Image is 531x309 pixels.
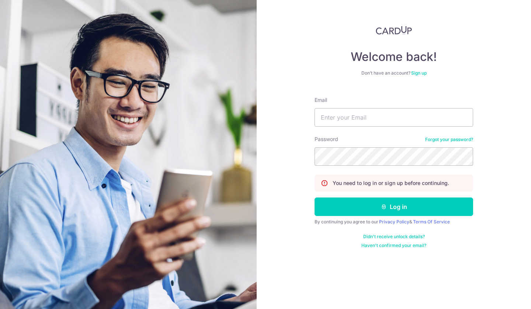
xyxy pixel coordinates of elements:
[315,219,473,225] div: By continuing you agree to our &
[363,234,425,240] a: Didn't receive unlock details?
[315,96,327,104] label: Email
[425,137,473,143] a: Forgot your password?
[411,70,427,76] a: Sign up
[333,179,449,187] p: You need to log in or sign up before continuing.
[315,198,473,216] button: Log in
[413,219,450,224] a: Terms Of Service
[315,108,473,127] input: Enter your Email
[379,219,409,224] a: Privacy Policy
[376,26,412,35] img: CardUp Logo
[315,49,473,64] h4: Welcome back!
[361,243,426,248] a: Haven't confirmed your email?
[315,70,473,76] div: Don’t have an account?
[315,135,338,143] label: Password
